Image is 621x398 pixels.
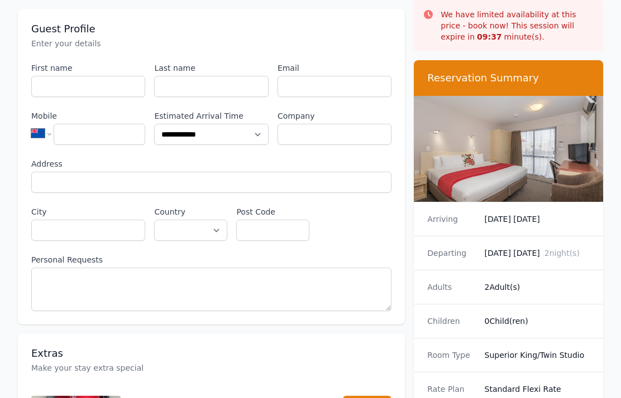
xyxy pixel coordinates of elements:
dt: Room Type [427,350,475,361]
p: Enter your details [31,38,391,49]
label: Address [31,158,391,169]
dt: Arriving [427,213,475,225]
label: First name [31,62,145,74]
dd: [DATE] [DATE] [485,247,590,259]
dt: Children [427,316,475,327]
strong: 09 : 37 [477,32,502,41]
dt: Departing [427,247,475,259]
label: Company [278,110,391,122]
label: City [31,206,145,217]
dd: Superior King/Twin Studio [485,350,590,361]
img: Superior King/Twin Studio [414,96,603,202]
h3: Guest Profile [31,22,391,36]
p: We have limited availability at this price - book now! This session will expire in minute(s). [441,9,594,42]
label: Last name [154,62,268,74]
dd: 0 Child(ren) [485,316,590,327]
span: 2 night(s) [544,249,580,258]
dd: Standard Flexi Rate [485,384,590,395]
label: Mobile [31,110,145,122]
label: Email [278,62,391,74]
label: Post Code [236,206,309,217]
label: Country [154,206,227,217]
dd: [DATE] [DATE] [485,213,590,225]
dd: 2 Adult(s) [485,281,590,293]
dt: Rate Plan [427,384,475,395]
label: Personal Requests [31,254,391,265]
dt: Adults [427,281,475,293]
p: Make your stay extra special [31,362,391,373]
h3: Extras [31,347,391,360]
h3: Reservation Summary [427,71,590,85]
label: Estimated Arrival Time [154,110,268,122]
